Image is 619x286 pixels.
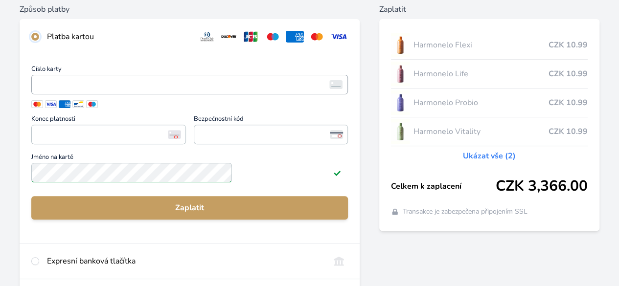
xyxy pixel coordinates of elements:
img: CLEAN_LIFE_se_stinem_x-lo.jpg [391,62,410,86]
span: Bezpečnostní kód [194,116,348,125]
span: Harmonelo Flexi [413,39,549,51]
span: CZK 10.99 [549,39,588,51]
span: CZK 3,366.00 [496,177,588,195]
div: Expresní banková tlačítka [47,255,322,267]
img: onlineBanking_CZ.svg [330,255,348,267]
div: Platba kartou [47,31,190,43]
span: Harmonelo Life [413,68,549,80]
span: Zaplatit [39,202,340,214]
span: CZK 10.99 [549,68,588,80]
iframe: Iframe pro datum vypršení platnosti [36,128,182,141]
iframe: Iframe pro číslo karty [36,78,344,91]
span: CZK 10.99 [549,126,588,137]
img: mc.svg [308,31,326,43]
img: maestro.svg [264,31,282,43]
h6: Zaplatit [379,3,599,15]
img: Konec platnosti [168,130,181,139]
span: Jméno na kartě [31,154,348,163]
img: card [329,80,343,89]
img: discover.svg [220,31,238,43]
img: CLEAN_FLEXI_se_stinem_x-hi_(1)-lo.jpg [391,33,410,57]
img: diners.svg [198,31,216,43]
img: CLEAN_PROBIO_se_stinem_x-lo.jpg [391,90,410,115]
span: Konec platnosti [31,116,186,125]
button: Zaplatit [31,196,348,220]
span: Číslo karty [31,66,348,75]
img: visa.svg [330,31,348,43]
img: jcb.svg [242,31,260,43]
span: Harmonelo Probio [413,97,549,109]
a: Ukázat vše (2) [463,150,516,162]
span: Celkem k zaplacení [391,180,496,192]
iframe: Iframe pro bezpečnostní kód [198,128,344,141]
img: CLEAN_VITALITY_se_stinem_x-lo.jpg [391,119,410,144]
input: Jméno na kartěPlatné pole [31,163,232,182]
span: Transakce je zabezpečena připojením SSL [403,207,527,217]
span: CZK 10.99 [549,97,588,109]
img: amex.svg [286,31,304,43]
h6: Způsob platby [20,3,360,15]
span: Harmonelo Vitality [413,126,549,137]
img: Platné pole [333,169,341,176]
